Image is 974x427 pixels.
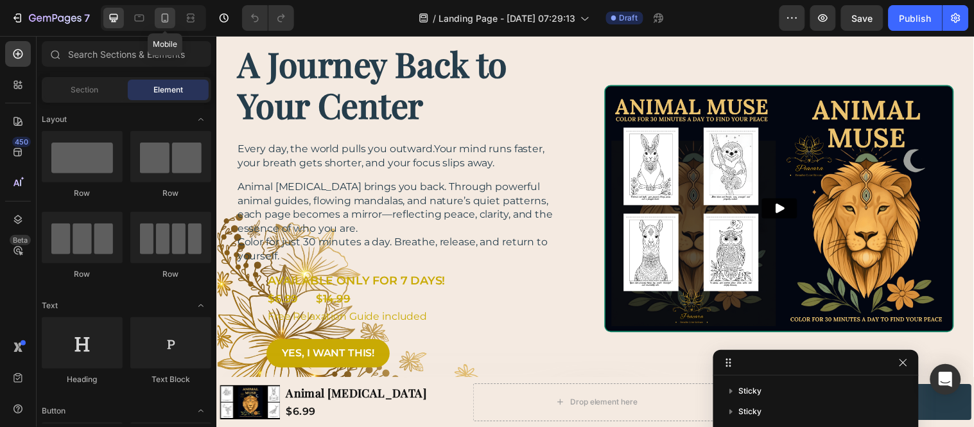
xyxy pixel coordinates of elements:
[22,146,359,203] p: Animal [MEDICAL_DATA] brings you back. Through powerful animal guides, flowing mandalas, and natu...
[84,10,90,26] p: 7
[71,84,99,96] span: Section
[53,260,83,275] p: $6.99
[570,363,684,381] div: get your ebook now -
[42,268,123,280] div: Row
[130,374,211,385] div: Text Block
[852,13,873,24] span: Save
[42,41,211,67] input: Search Sections & Elements
[51,308,177,337] a: YES, I WANT THIS!
[42,405,65,417] span: Button
[10,235,31,245] div: Beta
[42,300,58,311] span: Text
[22,108,359,136] p: Every day, the world pulls you outward.Your mind runs faster, your breath gets shorter, and your ...
[841,5,883,31] button: Save
[900,12,932,25] div: Publish
[191,109,211,130] span: Toggle open
[42,374,123,385] div: Heading
[53,278,359,292] p: Free Relaxation Guide included
[53,241,359,257] p: AVAILABLE ONLY FOR 7 DAYS!
[42,114,67,125] span: Layout
[130,187,211,199] div: Row
[360,367,428,378] div: Drop element here
[555,165,591,186] button: Play
[439,12,575,25] span: Landing Page - [DATE] 07:29:13
[42,187,123,199] div: Row
[21,6,376,92] h2: A Journey Back to Your Center
[619,12,638,24] span: Draft
[684,362,715,383] div: $6.99
[517,354,768,390] button: get your ebook now -&nbsp;
[433,12,436,25] span: /
[5,5,96,31] button: 7
[101,260,137,275] p: $
[191,401,211,421] span: Toggle open
[22,203,359,231] p: Color for just 30 minutes a day. Breathe, release, and return to yourself.
[396,51,749,300] img: Alt image
[130,268,211,280] div: Row
[242,5,294,31] div: Undo/Redo
[930,364,961,395] div: Open Intercom Messenger
[67,316,161,329] p: YES, I WANT THIS!
[889,5,943,31] button: Publish
[191,295,211,316] span: Toggle open
[739,385,762,397] span: Sticky
[153,84,183,96] span: Element
[739,405,762,418] span: Sticky
[109,261,137,274] s: 14.99
[12,137,31,147] div: 450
